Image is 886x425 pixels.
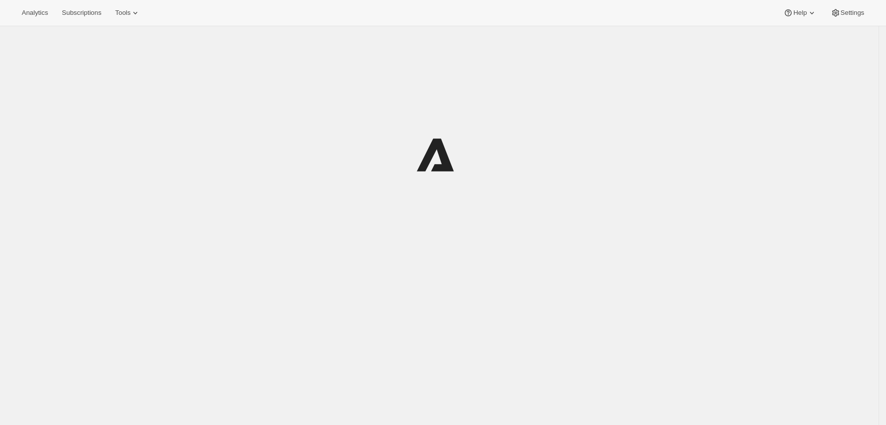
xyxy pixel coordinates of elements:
[825,6,870,20] button: Settings
[793,9,806,17] span: Help
[841,9,864,17] span: Settings
[777,6,822,20] button: Help
[56,6,107,20] button: Subscriptions
[22,9,48,17] span: Analytics
[16,6,54,20] button: Analytics
[109,6,146,20] button: Tools
[115,9,130,17] span: Tools
[62,9,101,17] span: Subscriptions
